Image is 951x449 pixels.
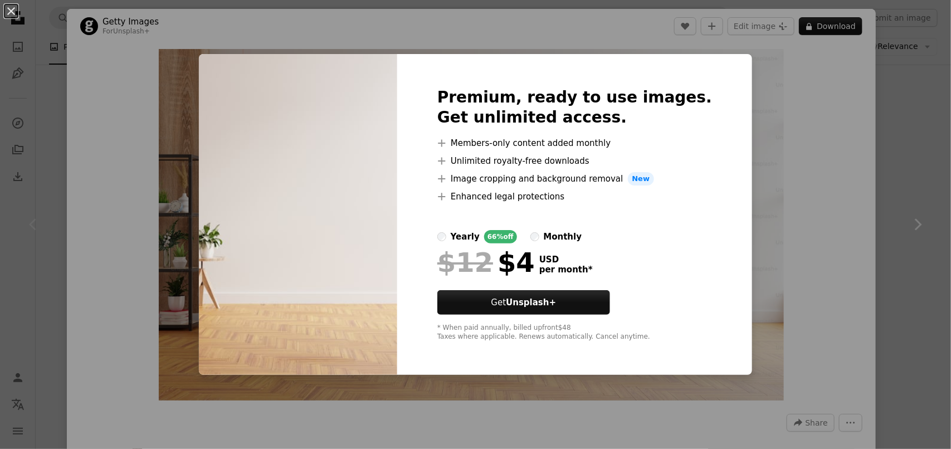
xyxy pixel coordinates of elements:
div: * When paid annually, billed upfront $48 Taxes where applicable. Renews automatically. Cancel any... [437,324,712,341]
div: 66% off [484,230,517,243]
strong: Unsplash+ [506,297,556,308]
input: monthly [530,232,539,241]
img: premium_photo-1661766077694-6e3750b0fb97 [199,54,397,375]
li: Unlimited royalty-free downloads [437,154,712,168]
span: per month * [539,265,593,275]
div: $4 [437,248,535,277]
span: USD [539,255,593,265]
h2: Premium, ready to use images. Get unlimited access. [437,87,712,128]
span: New [628,172,655,186]
input: yearly66%off [437,232,446,241]
div: monthly [544,230,582,243]
button: GetUnsplash+ [437,290,610,315]
div: yearly [451,230,480,243]
li: Image cropping and background removal [437,172,712,186]
li: Members-only content added monthly [437,136,712,150]
li: Enhanced legal protections [437,190,712,203]
span: $12 [437,248,493,277]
